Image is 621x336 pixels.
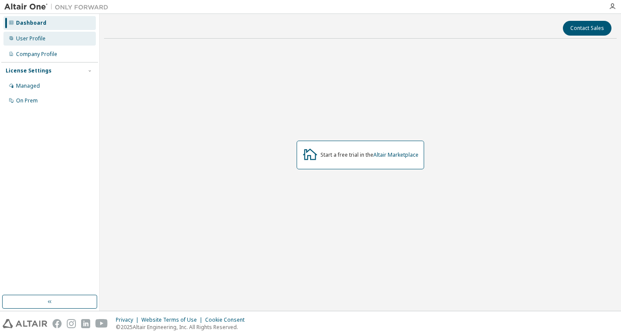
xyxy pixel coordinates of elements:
div: Dashboard [16,20,46,26]
img: altair_logo.svg [3,319,47,328]
img: linkedin.svg [81,319,90,328]
img: facebook.svg [52,319,62,328]
div: Website Terms of Use [141,316,205,323]
div: Managed [16,82,40,89]
div: License Settings [6,67,52,74]
a: Altair Marketplace [373,151,418,158]
div: On Prem [16,97,38,104]
div: Company Profile [16,51,57,58]
div: Privacy [116,316,141,323]
img: Altair One [4,3,113,11]
p: © 2025 Altair Engineering, Inc. All Rights Reserved. [116,323,250,331]
div: Cookie Consent [205,316,250,323]
div: Start a free trial in the [320,152,418,158]
button: Contact Sales [563,21,611,36]
img: youtube.svg [95,319,108,328]
div: User Profile [16,35,46,42]
img: instagram.svg [67,319,76,328]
